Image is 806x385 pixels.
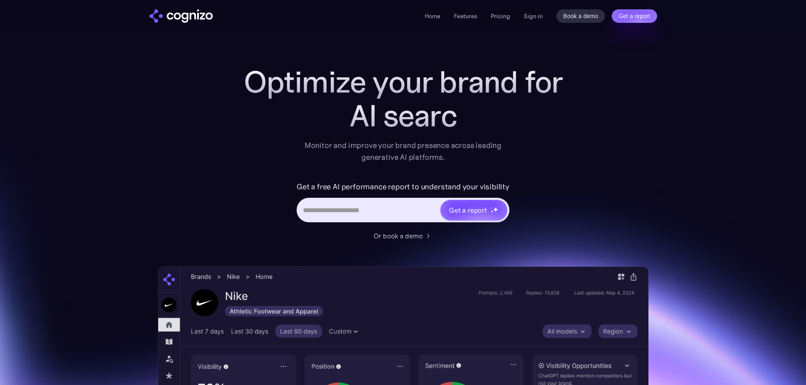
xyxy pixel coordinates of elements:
[425,12,440,20] a: Home
[149,9,213,23] img: cognizo logo
[493,207,498,212] img: star
[374,231,423,241] div: Or book a demo
[374,231,433,241] a: Or book a demo
[454,12,477,20] a: Features
[491,210,494,213] img: star
[149,9,213,23] a: home
[297,180,509,194] label: Get a free AI performance report to understand your visibility
[449,205,487,215] div: Get a report
[612,9,657,23] a: Get a report
[524,11,543,21] a: Sign in
[234,99,572,133] div: AI searc
[297,180,509,227] form: Hero URL Input Form
[234,65,572,99] h1: Optimize your brand for
[556,9,605,23] a: Book a demo
[491,207,492,208] img: star
[491,12,510,20] a: Pricing
[440,199,508,221] a: Get a reportstarstarstar
[299,139,507,163] div: Monitor and improve your brand presence across leading generative AI platforms.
